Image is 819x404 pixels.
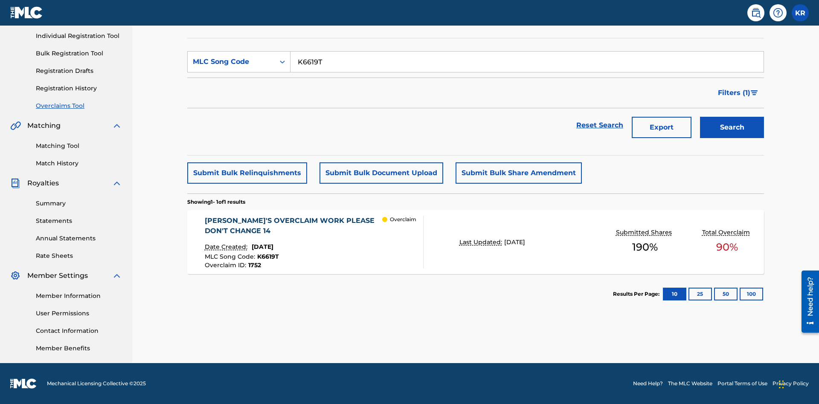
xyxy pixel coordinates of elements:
[187,198,245,206] p: Showing 1 - 1 of 1 results
[205,242,250,251] p: Date Created:
[633,380,663,387] a: Need Help?
[663,288,686,300] button: 10
[10,121,21,131] img: Matching
[616,228,674,237] p: Submitted Shares
[36,141,122,150] a: Matching Tool
[319,162,443,184] button: Submit Bulk Document Upload
[27,121,61,131] span: Matching
[27,178,59,188] span: Royalties
[700,117,764,138] button: Search
[459,238,504,247] p: Last Updated:
[717,380,767,387] a: Portal Terms of Use
[632,240,658,255] span: 190 %
[36,251,122,260] a: Rate Sheets
[792,4,809,21] div: User Menu
[10,6,43,19] img: MLC Logo
[10,271,20,281] img: Member Settings
[36,32,122,40] a: Individual Registration Tool
[36,84,122,93] a: Registration History
[776,363,819,404] iframe: Chat Widget
[36,216,122,225] a: Statements
[10,378,37,389] img: logo
[10,178,20,188] img: Royalties
[112,271,122,281] img: expand
[27,271,88,281] span: Member Settings
[779,372,784,397] div: Drag
[205,261,248,269] span: Overclaim ID :
[36,159,122,168] a: Match History
[193,57,270,67] div: MLC Song Code
[257,253,279,260] span: K6619T
[773,380,809,387] a: Privacy Policy
[205,216,383,236] div: [PERSON_NAME]'S OVERCLAIM WORK PLEASE DON'T CHANGE 14
[36,199,122,208] a: Summary
[713,82,764,104] button: Filters (1)
[613,290,662,298] p: Results Per Page:
[572,116,627,135] a: Reset Search
[632,117,691,138] button: Export
[36,309,122,318] a: User Permissions
[36,326,122,335] a: Contact Information
[747,4,764,21] a: Public Search
[36,66,122,75] a: Registration Drafts
[36,291,122,300] a: Member Information
[248,261,261,269] span: 1752
[751,8,761,18] img: search
[795,267,819,337] iframe: Resource Center
[456,162,582,184] button: Submit Bulk Share Amendment
[714,288,738,300] button: 50
[36,101,122,110] a: Overclaims Tool
[716,240,738,255] span: 90 %
[740,288,763,300] button: 100
[773,8,783,18] img: help
[718,88,750,98] span: Filters ( 1 )
[36,49,122,58] a: Bulk Registration Tool
[205,253,257,260] span: MLC Song Code :
[36,344,122,353] a: Member Benefits
[47,380,146,387] span: Mechanical Licensing Collective © 2025
[252,243,273,251] span: [DATE]
[751,90,758,95] img: filter
[187,162,307,184] button: Submit Bulk Relinquishments
[187,210,764,274] a: [PERSON_NAME]'S OVERCLAIM WORK PLEASE DON'T CHANGE 14Date Created:[DATE]MLC Song Code:K6619TOverc...
[688,288,712,300] button: 25
[702,228,752,237] p: Total Overclaim
[36,234,122,243] a: Annual Statements
[770,4,787,21] div: Help
[112,121,122,131] img: expand
[112,178,122,188] img: expand
[187,51,764,142] form: Search Form
[504,238,525,246] span: [DATE]
[668,380,712,387] a: The MLC Website
[390,216,416,223] p: Overclaim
